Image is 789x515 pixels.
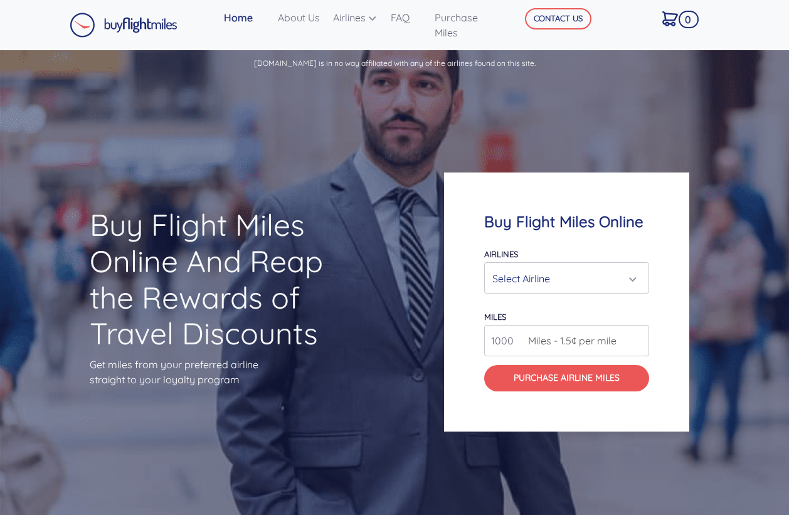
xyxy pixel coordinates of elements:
a: Buy Flight Miles Logo [70,9,177,41]
a: FAQ [386,5,430,30]
a: About Us [273,5,327,30]
a: 0 [657,5,696,31]
span: Miles - 1.5¢ per mile [522,333,617,348]
a: Airlines [328,5,386,30]
img: Buy Flight Miles Logo [70,13,177,38]
button: CONTACT US [525,8,591,29]
h1: Buy Flight Miles Online And Reap the Rewards of Travel Discounts [90,207,345,351]
a: Purchase Miles [430,5,506,45]
img: Cart [662,11,678,26]
h4: Buy Flight Miles Online [484,213,649,231]
a: Home [219,5,273,30]
label: miles [484,312,506,322]
button: Select Airline [484,262,649,294]
span: 0 [679,11,699,28]
label: Airlines [484,249,518,259]
p: Get miles from your preferred airline straight to your loyalty program [90,357,345,387]
div: Select Airline [492,267,633,290]
button: Purchase Airline Miles [484,365,649,391]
